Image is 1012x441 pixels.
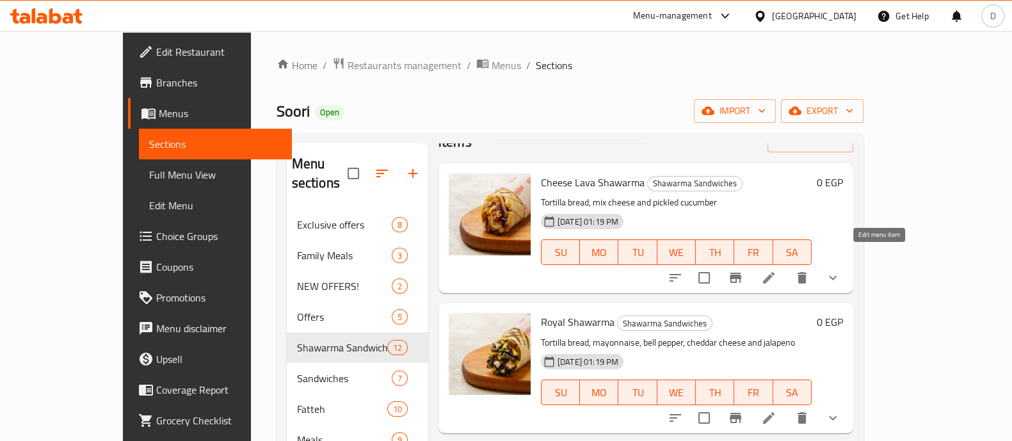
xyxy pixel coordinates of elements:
span: 3 [392,250,407,262]
li: / [467,58,471,73]
a: Promotions [128,282,292,313]
a: Full Menu View [139,159,292,190]
div: items [392,217,408,232]
li: / [526,58,531,73]
div: Menu-management [633,8,712,24]
h2: Menu sections [292,154,348,193]
button: SU [541,239,580,265]
span: WE [663,383,691,402]
button: SA [773,380,812,405]
div: Offers [297,309,392,325]
button: MO [580,380,618,405]
span: Sort sections [367,158,398,189]
a: Edit Menu [139,190,292,221]
span: Promotions [156,290,282,305]
a: Branches [128,67,292,98]
span: Shawarma Sandwiches [297,340,387,355]
span: SA [778,383,807,402]
a: Sections [139,129,292,159]
a: Edit menu item [761,410,776,426]
button: delete [787,403,817,433]
span: Upsell [156,351,282,367]
span: Exclusive offers [297,217,392,232]
button: WE [657,380,696,405]
span: Full Menu View [149,167,282,182]
span: FR [739,383,767,402]
span: SU [547,383,575,402]
a: Restaurants management [332,57,462,74]
button: WE [657,239,696,265]
span: MO [585,243,613,262]
span: Menus [159,106,282,121]
span: Edit Restaurant [156,44,282,60]
span: Restaurants management [348,58,462,73]
span: 8 [392,219,407,231]
span: FR [739,243,767,262]
span: Select all sections [340,160,367,187]
span: 10 [388,403,407,415]
a: Upsell [128,344,292,374]
a: Menus [476,57,521,74]
span: Sandwiches [297,371,392,386]
h2: Menu items [438,113,479,152]
span: 5 [392,311,407,323]
div: Shawarma Sandwiches [617,316,712,331]
span: Open [315,107,344,118]
a: Home [277,58,317,73]
span: Fatteh [297,401,387,417]
span: import [704,103,766,119]
span: Family Meals [297,248,392,263]
span: TH [701,383,729,402]
span: [DATE] 01:19 PM [552,356,623,368]
span: Sections [536,58,572,73]
div: Exclusive offers8 [287,209,428,240]
h6: 0 EGP [817,173,843,191]
button: show more [817,262,848,293]
span: Menu disclaimer [156,321,282,336]
span: Edit Menu [149,198,282,213]
span: NEW OFFERS! [297,278,392,294]
p: Tortilla bread, mayonnaise, bell pepper, cheddar cheese and jalapeno [541,335,812,351]
span: 12 [388,342,407,354]
span: export [791,103,853,119]
div: Open [315,105,344,120]
span: Menus [492,58,521,73]
button: Branch-specific-item [720,403,751,433]
div: Sandwiches7 [287,363,428,394]
span: MO [585,383,613,402]
svg: Show Choices [825,270,840,285]
span: Soori [277,97,310,125]
a: Coupons [128,252,292,282]
p: Tortilla bread, mix cheese and pickled cucumber [541,195,812,211]
li: / [323,58,327,73]
img: Royal Shawarma [449,313,531,395]
a: Grocery Checklist [128,405,292,436]
div: Family Meals3 [287,240,428,271]
span: TU [623,243,652,262]
span: TH [701,243,729,262]
div: NEW OFFERS!2 [287,271,428,301]
button: SA [773,239,812,265]
button: FR [734,380,773,405]
svg: Show Choices [825,410,840,426]
button: TH [696,239,734,265]
div: items [387,401,408,417]
img: Cheese Lava Shawarma [449,173,531,255]
span: SA [778,243,807,262]
div: items [392,309,408,325]
button: TH [696,380,734,405]
a: Coverage Report [128,374,292,405]
div: items [392,371,408,386]
nav: breadcrumb [277,57,863,74]
span: Royal Shawarma [541,312,614,332]
button: sort-choices [660,262,691,293]
span: TU [623,383,652,402]
button: export [781,99,863,123]
span: Grocery Checklist [156,413,282,428]
a: Menus [128,98,292,129]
